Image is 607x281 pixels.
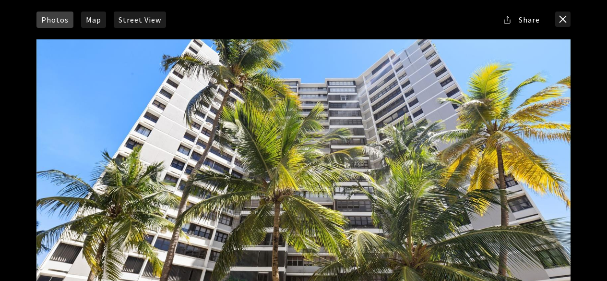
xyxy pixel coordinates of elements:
[36,12,73,28] a: Photos
[114,12,166,28] a: Street View
[119,16,161,24] span: Street View
[81,12,106,28] a: Map
[86,16,101,24] span: Map
[41,16,69,24] span: Photos
[555,12,571,27] button: close modal
[519,16,540,24] span: Share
